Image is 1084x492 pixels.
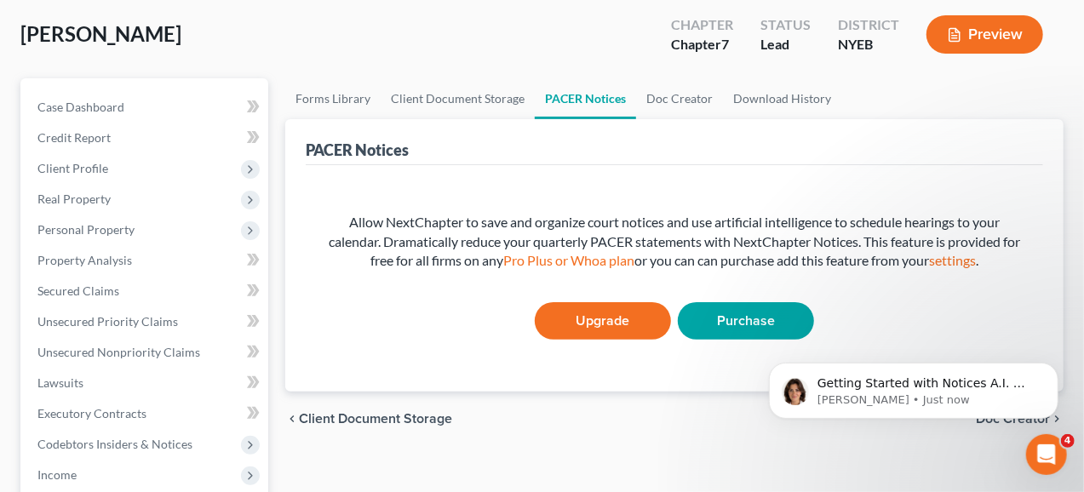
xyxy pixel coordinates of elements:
button: Preview [926,15,1043,54]
span: Client Profile [37,161,108,175]
button: chevron_left Client Document Storage [285,412,452,426]
span: Case Dashboard [37,100,124,114]
span: Unsecured Priority Claims [37,314,178,329]
span: 4 [1061,434,1075,448]
div: District [838,15,899,35]
span: Lawsuits [37,375,83,390]
a: Purchase [678,302,814,340]
span: Property Analysis [37,253,132,267]
a: Executory Contracts [24,398,268,429]
div: Chapter [671,15,733,35]
div: Lead [760,35,811,54]
a: settings [929,252,976,268]
iframe: Intercom live chat [1026,434,1067,475]
a: Credit Report [24,123,268,153]
iframe: Intercom notifications message [743,327,1084,446]
a: Secured Claims [24,276,268,306]
span: Real Property [37,192,111,206]
a: Doc Creator [636,78,723,119]
span: Unsecured Nonpriority Claims [37,345,200,359]
a: Unsecured Priority Claims [24,306,268,337]
span: Credit Report [37,130,111,145]
a: Upgrade [535,302,671,340]
div: Chapter [671,35,733,54]
span: [PERSON_NAME] [20,21,181,46]
span: Client Document Storage [299,412,452,426]
a: Property Analysis [24,245,268,276]
a: Forms Library [285,78,381,119]
a: Pro Plus or Whoa plan [503,252,634,268]
a: PACER Notices [535,78,636,119]
span: Income [37,467,77,482]
div: NYEB [838,35,899,54]
a: Download History [723,78,841,119]
span: Personal Property [37,222,135,237]
span: Secured Claims [37,283,119,298]
div: Status [760,15,811,35]
div: Allow NextChapter to save and organize court notices and use artificial intelligence to schedule ... [323,213,1026,272]
span: Codebtors Insiders & Notices [37,437,192,451]
span: Executory Contracts [37,406,146,420]
a: Lawsuits [24,368,268,398]
div: PACER Notices [306,140,409,160]
a: Unsecured Nonpriority Claims [24,337,268,368]
span: 7 [721,36,729,52]
a: Case Dashboard [24,92,268,123]
i: chevron_left [285,412,299,426]
a: Client Document Storage [381,78,535,119]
